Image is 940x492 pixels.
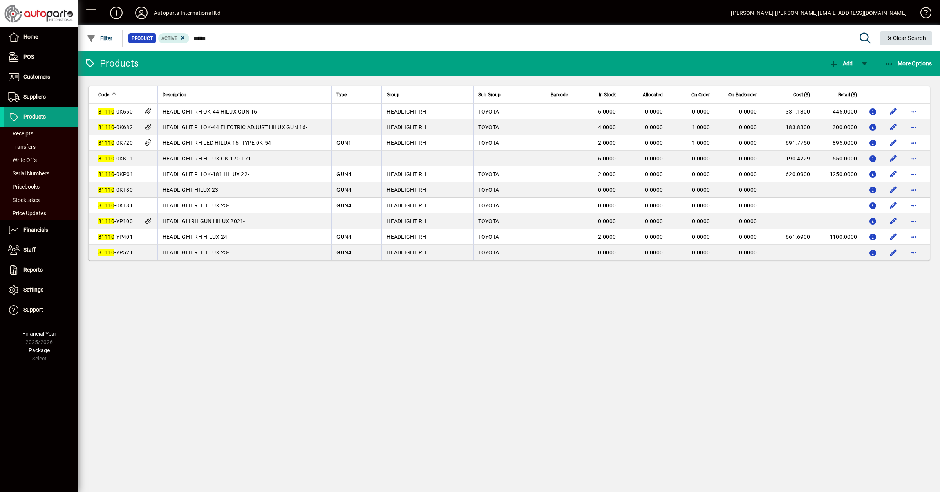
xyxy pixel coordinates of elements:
[387,90,468,99] div: Group
[23,114,46,120] span: Products
[679,90,717,99] div: On Order
[907,246,920,259] button: More options
[598,249,616,256] span: 0.0000
[739,234,757,240] span: 0.0000
[104,6,129,20] button: Add
[815,166,862,182] td: 1250.0000
[98,218,133,224] span: -YP100
[29,347,50,353] span: Package
[598,218,616,224] span: 0.0000
[599,90,616,99] span: In Stock
[4,87,78,107] a: Suppliers
[598,202,616,209] span: 0.0000
[387,108,426,115] span: HEADLIGHT RH
[4,193,78,207] a: Stocktakes
[163,90,186,99] span: Description
[4,180,78,193] a: Pricebooks
[551,90,575,99] div: Barcode
[829,60,853,67] span: Add
[739,171,757,177] span: 0.0000
[726,90,764,99] div: On Backorder
[645,108,663,115] span: 0.0000
[336,171,351,177] span: GUN4
[387,249,426,256] span: HEADLIGHT RH
[23,54,34,60] span: POS
[4,240,78,260] a: Staff
[478,108,499,115] span: TOYOTA
[739,202,757,209] span: 0.0000
[645,124,663,130] span: 0.0000
[887,121,900,133] button: Edit
[336,187,351,193] span: GUN4
[598,171,616,177] span: 2.0000
[907,215,920,227] button: More options
[387,218,426,224] span: HEADLIGHT RH
[907,199,920,212] button: More options
[98,140,114,146] em: 81110
[907,184,920,196] button: More options
[882,56,934,70] button: More Options
[598,108,616,115] span: 6.0000
[22,331,56,337] span: Financial Year
[23,247,36,253] span: Staff
[643,90,663,99] span: Allocated
[163,249,229,256] span: HEADLIGHT RH HILUX 23-
[336,140,351,146] span: GUN1
[478,90,501,99] span: Sub Group
[98,90,109,99] span: Code
[163,155,251,162] span: HEADLIGHT RH HILUX OK-170-171
[728,90,757,99] span: On Backorder
[23,287,43,293] span: Settings
[478,171,499,177] span: TOYOTA
[129,6,154,20] button: Profile
[887,184,900,196] button: Edit
[907,168,920,180] button: More options
[163,90,327,99] div: Description
[692,155,710,162] span: 0.0000
[768,104,815,119] td: 331.1300
[23,34,38,40] span: Home
[645,171,663,177] span: 0.0000
[8,184,40,190] span: Pricebooks
[98,187,133,193] span: -0KT80
[907,231,920,243] button: More options
[98,140,133,146] span: -0K720
[336,249,351,256] span: GUN4
[645,155,663,162] span: 0.0000
[98,155,133,162] span: -0KK11
[23,74,50,80] span: Customers
[163,124,307,130] span: HEADLIGHT RH OK-44 ELECTRIC ADJUST HILUX GUN 16-
[336,90,347,99] span: Type
[739,218,757,224] span: 0.0000
[4,207,78,220] a: Price Updates
[632,90,670,99] div: Allocated
[887,137,900,149] button: Edit
[163,187,220,193] span: HEADLIGHT HILUX 23-
[907,121,920,133] button: More options
[887,231,900,243] button: Edit
[87,35,113,41] span: Filter
[163,234,229,240] span: HEADLIGHT RH HILUX 24-
[84,57,139,70] div: Products
[887,168,900,180] button: Edit
[692,108,710,115] span: 0.0000
[884,60,932,67] span: More Options
[387,140,426,146] span: HEADLIGHT RH
[387,90,399,99] span: Group
[907,137,920,149] button: More options
[887,199,900,212] button: Edit
[4,260,78,280] a: Reports
[4,67,78,87] a: Customers
[163,171,249,177] span: HEADLIGHT RH OK-181 HILUX 22-
[8,197,40,203] span: Stocktakes
[387,124,426,130] span: HEADLIGHT RH
[768,151,815,166] td: 190.4729
[645,218,663,224] span: 0.0000
[336,90,377,99] div: Type
[23,306,43,313] span: Support
[793,90,810,99] span: Cost ($)
[915,2,930,27] a: Knowledge Base
[887,152,900,165] button: Edit
[692,249,710,256] span: 0.0000
[739,108,757,115] span: 0.0000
